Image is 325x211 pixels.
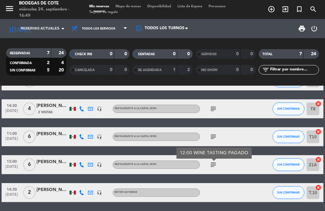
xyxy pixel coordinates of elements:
span: Reservas actuales [21,26,59,31]
span: Tarjetas de regalo [86,10,121,14]
strong: 24 [59,51,65,55]
strong: 20 [59,68,65,72]
span: SENTADAS [138,53,155,56]
strong: 2 [47,61,50,65]
i: cancel [315,156,322,163]
span: WALK IN [278,4,292,15]
i: headset_mic [97,162,102,167]
span: CONFIRMADA [10,62,32,65]
span: 2 Visitas [38,110,53,115]
strong: 7 [47,51,50,55]
span: , MXN - [149,163,158,166]
strong: 5 [47,68,50,72]
div: [PERSON_NAME] [36,158,68,166]
span: Lista de Espera [174,5,205,8]
span: print [298,25,306,32]
span: RESERVADAS [10,52,30,55]
span: Reserva especial [292,4,306,15]
span: [DATE] [4,165,20,172]
span: 14:30 [4,185,20,193]
strong: 2 [187,68,191,72]
div: [PERSON_NAME] [36,186,68,194]
strong: 0 [250,52,254,56]
span: 11:00 [4,129,20,137]
span: RESTAURANTE A LA CARTA [115,135,158,138]
i: filter_list [262,66,269,74]
i: headset_mic [97,190,102,195]
strong: 0 [173,52,176,56]
span: 2 [23,186,36,199]
span: Pre-acceso [205,5,229,8]
i: turned_in_not [295,5,303,13]
button: SIN CONFIRMAR [273,102,304,115]
strong: 0 [110,52,112,56]
span: BISTRÓ EXTERIOR [115,191,137,194]
span: BUSCAR [306,4,320,15]
span: 6 [23,130,36,143]
i: cancel [315,129,322,135]
strong: 0 [236,52,239,56]
span: SIN CONFIRMAR [277,191,300,194]
i: add_circle_outline [268,5,275,13]
span: [DATE] [4,109,20,116]
div: [PERSON_NAME] [36,102,68,109]
strong: 7 [299,52,302,56]
span: SERVIDAS [201,53,217,56]
span: SIN CONFIRMAR [277,107,300,110]
i: cancel [315,101,322,107]
strong: 0 [124,52,128,56]
span: 13:00 [4,157,20,165]
span: TOTAL [262,53,272,56]
span: Todos los servicios [82,27,115,30]
span: Disponibilidad [144,5,174,8]
button: SIN CONFIRMAR [273,130,304,143]
span: CANCELADA [75,69,95,72]
span: SIN CONFIRMAR [277,163,300,166]
button: SIN CONFIRMAR [273,186,304,199]
i: search [309,5,317,13]
span: 14:30 [4,102,20,109]
span: RESERVAR MESA [264,4,278,15]
strong: 0 [250,68,254,72]
i: subject [209,133,217,141]
strong: 0 [236,68,239,72]
button: SIN CONFIRMAR [273,158,304,171]
strong: 24 [311,52,317,56]
strong: 0 [124,68,128,72]
strong: 0 [187,52,191,56]
i: power_settings_new [310,25,318,32]
div: LOG OUT [308,19,320,38]
strong: 4 [61,61,65,65]
strong: 1 [173,68,176,72]
span: Mapa de mesas [112,5,144,8]
i: headset_mic [97,106,102,111]
span: , MXN - [149,107,158,110]
i: [DATE] [5,22,35,35]
div: 12:00 WINE TASTING PAGADO [180,150,249,156]
span: 6 [23,158,36,171]
span: [DATE] [4,193,20,200]
div: [PERSON_NAME] [36,130,68,138]
i: menu [5,4,14,13]
span: RESTAURANTE A LA CARTA [115,107,158,110]
span: SIN CONFIRMAR [277,135,300,138]
i: exit_to_app [282,5,289,13]
span: RESTAURANTE A LA CARTA [115,163,158,166]
div: miércoles 24. septiembre - 16:49 [19,6,76,19]
i: arrow_drop_down [59,25,67,32]
span: , MXN - [149,135,158,138]
span: RE AGENDADA [138,69,162,72]
input: Filtrar por nombre... [269,66,319,73]
span: Mis reservas [86,5,112,8]
i: subject [209,105,217,113]
span: SIN CONFIRMAR [10,69,35,72]
div: Bodegas de Cote [19,0,76,7]
i: headset_mic [97,134,102,139]
span: 4 [23,102,36,115]
i: subject [209,161,217,168]
i: cancel [315,184,322,191]
span: [DATE] [4,137,20,144]
strong: 0 [110,68,112,72]
span: CHECK INS [75,53,92,56]
span: NO SHOW [201,69,217,72]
